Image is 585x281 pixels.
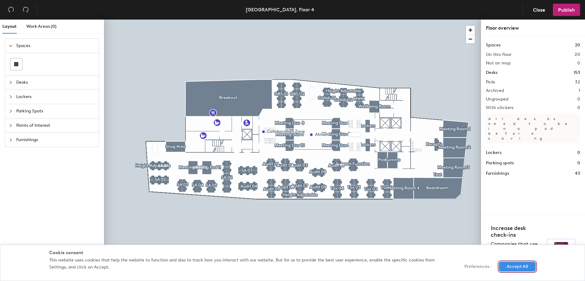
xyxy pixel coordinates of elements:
[5,4,17,16] button: Undo (⌘ + Z)
[558,7,575,13] span: Publish
[16,104,95,118] span: Parking Spots
[486,80,495,85] h2: Pods
[486,69,497,76] h1: Desks
[9,44,13,48] span: expanded
[16,75,95,89] span: Desks
[9,95,13,99] span: collapsed
[577,149,580,156] h1: 0
[486,42,501,49] h1: Spaces
[574,69,580,76] h1: 153
[16,133,95,147] span: Furnishings
[9,124,13,127] span: collapsed
[528,4,550,16] button: Close
[2,24,17,29] span: Layout
[20,4,32,16] button: Redo (⌘ + ⇧ + Z)
[486,160,514,166] h1: Parking spots
[16,119,95,133] span: Points of Interest
[486,61,511,66] h2: Not on map
[577,105,580,110] h2: 0
[9,109,13,113] span: collapsed
[16,90,95,104] span: Lockers
[553,4,580,16] button: Publish
[9,81,13,84] span: collapsed
[16,39,95,53] span: Spaces
[577,97,580,102] h2: 0
[491,225,543,238] h4: Increase desk check-ins
[457,262,494,272] button: Preferences
[577,61,580,66] h2: 0
[575,80,580,85] h2: 32
[575,52,580,57] h2: 20
[491,241,543,268] p: Companies that use desk stickers have up to 25% more check-ins.
[486,97,509,102] h2: Ungrouped
[49,250,536,256] div: Cookie consent
[486,105,514,110] h2: With stickers
[486,149,501,156] h1: Lockers
[49,257,451,271] p: This website uses cookies that help the website to function and also to track how you interact wi...
[246,6,314,13] div: [GEOGRAPHIC_DATA], Floor 4
[486,24,580,32] div: Floor overview
[575,170,580,177] h1: 43
[533,7,545,13] span: Close
[486,88,504,93] h2: Archived
[486,114,580,143] p: All desks need to be in a pod before saving
[579,88,580,93] h2: 1
[26,24,57,29] span: Work Areas (0)
[486,170,509,177] h1: Furnishings
[9,138,13,142] span: collapsed
[547,239,575,260] img: Sticker logo
[486,52,512,57] h2: On this floor
[577,160,580,166] h1: 0
[499,262,536,272] button: Accept All
[575,42,580,49] h1: 20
